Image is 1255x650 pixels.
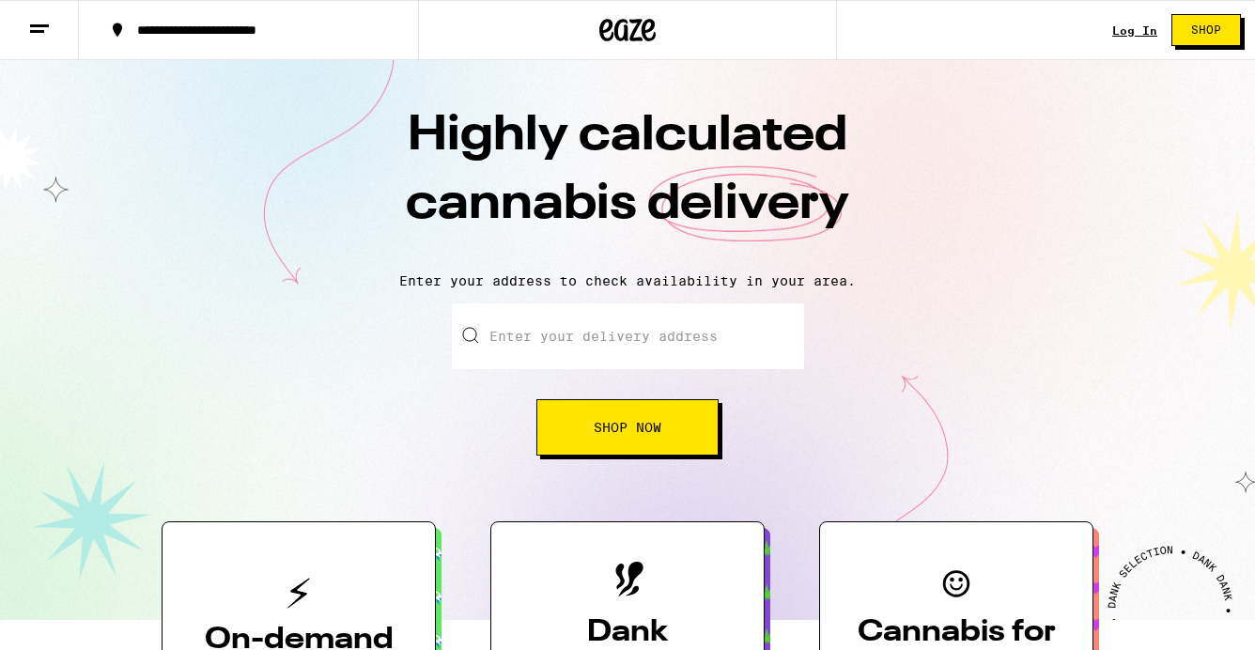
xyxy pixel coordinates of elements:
button: Shop Now [536,399,719,456]
h1: Highly calculated cannabis delivery [299,102,956,258]
span: Shop Now [594,421,661,434]
a: Log In [1112,24,1157,37]
input: Enter your delivery address [452,303,804,369]
span: Shop [1191,24,1221,36]
a: Shop [1157,14,1255,46]
p: Enter your address to check availability in your area. [19,273,1236,288]
button: Shop [1171,14,1241,46]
